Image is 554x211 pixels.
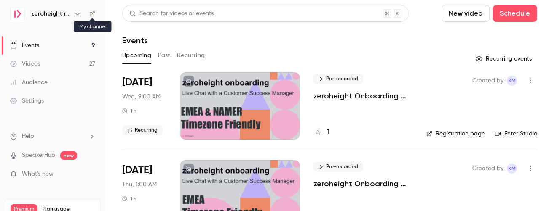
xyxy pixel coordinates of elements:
span: Pre-recorded [313,74,363,84]
button: New video [442,5,490,22]
a: Registration page [426,129,485,138]
img: zeroheight resources [11,7,24,21]
button: Past [158,49,170,62]
span: KM [509,76,516,86]
li: help-dropdown-opener [10,132,95,141]
span: [DATE] [122,164,152,177]
div: Events [10,41,39,50]
span: Thu, 1:00 AM [122,180,157,189]
span: Wed, 9:00 AM [122,92,161,101]
span: new [60,151,77,160]
span: Pre-recorded [313,162,363,172]
div: Videos [10,60,40,68]
span: Kaitlyn Miller [507,76,517,86]
button: Recurring events [472,52,537,66]
button: Schedule [493,5,537,22]
a: zeroheight Onboarding Kickoff: Chat with a CSM! [313,91,413,101]
span: [DATE] [122,76,152,89]
a: Enter Studio [495,129,537,138]
div: Sep 3 Wed, 5:00 PM (Europe/London) [122,72,166,140]
span: Created by [472,164,503,174]
div: Audience [10,78,48,87]
div: 1 h [122,108,136,114]
span: Help [22,132,34,141]
span: Recurring [122,125,163,135]
button: Recurring [177,49,205,62]
div: 1 h [122,195,136,202]
h4: 1 [327,127,330,138]
a: 1 [313,127,330,138]
span: KM [509,164,516,174]
button: Upcoming [122,49,151,62]
h6: zeroheight resources [31,10,71,18]
h1: Events [122,35,148,45]
a: zeroheight Onboarding Kickoff: Chat with a CSM! [313,179,413,189]
a: SpeakerHub [22,151,55,160]
span: Kaitlyn Miller [507,164,517,174]
div: Search for videos or events [129,9,214,18]
span: Created by [472,76,503,86]
span: What's new [22,170,54,179]
div: Settings [10,97,44,105]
